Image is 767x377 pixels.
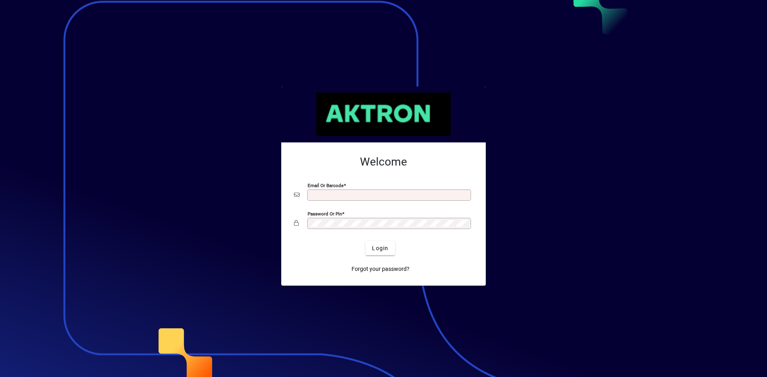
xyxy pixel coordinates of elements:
span: Login [372,244,388,253]
mat-label: Password or Pin [308,211,342,217]
button: Login [366,241,395,255]
mat-label: Email or Barcode [308,183,344,188]
a: Forgot your password? [348,262,413,276]
h2: Welcome [294,155,473,169]
span: Forgot your password? [352,265,409,273]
